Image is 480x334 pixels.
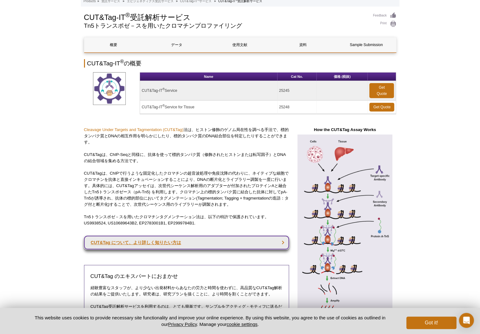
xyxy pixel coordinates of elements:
td: 25245 [277,81,317,101]
a: Sample Submission [337,37,395,52]
h2: CUT&Tag-IT の概要 [84,59,396,68]
a: 使用文献 [211,37,269,52]
sup: ® [120,59,124,64]
a: 資料 [274,37,332,52]
a: CUT&Tag について、より詳しく知りたい方は [84,236,289,249]
a: Privacy Policy [168,322,197,327]
a: Cleavage Under Targets and Tagmentation (CUT&Tag) [84,127,184,132]
button: Got it! [406,317,456,329]
h2: Tn5トランスポゼ－スを用いたクロマチンプロファイリング [84,23,367,29]
p: Tn5トランスポゼ－スを用いたクロマチンタグメンテーション法は、以下の特許で保護されています。 US9938524, US10689643B2, EP2783001B1, EP2999784B1. [84,214,289,226]
a: Feedback [373,12,396,19]
a: Get Quote [369,83,394,98]
a: 概要 [84,37,143,52]
td: CUT&Tag-IT Service for Tissue [140,101,277,114]
p: 法は、ヒストン修飾のゲノム局在性を調べる手法で、標的タンパク質とDNAの相互作用を明らかにしたり、標的タンパク質のDNA結合部位を特定したりすることができます。 [84,127,289,145]
p: 経験豊富なスタッフが、より少ない出発材料からあなたの労力と時間を使わずに、高品質なCUT&Tag解析の結果をご提供いたします。研究者は、研究プランを描くことに、より時間を割くことができます。 [91,285,282,297]
p: CUT&Tagは、ChIPで行うような固定化したクロマチンの超音波処理や免疫沈降の代わりに、ネイティブな細胞でクロマチンを抗体と直接インキュベーションすることにより、DNAの断片化とライブラリー... [84,170,289,208]
a: Get Quote [369,103,394,111]
img: CUT&Tag Service [93,72,126,105]
strong: How the CUT&Tag Assay Works [314,127,376,132]
a: データ [147,37,206,52]
p: CUT&Tagは、ChIP-Seqと同様に、抗体を使って標的タンパク質（修飾されたヒストンまたは転写因子）とDNAの結合領域を集める方法です。 [84,152,289,164]
th: Cat No. [277,73,317,81]
td: CUT&Tag-IT Service [140,81,277,101]
p: CUT&Tag受託解析サービスを利用するのは、とても簡単です。サンプルをアクティグ・モティフに送るだけで、論文でも使えるようなデータと図を数週間でご提供いたします。さらに詳しく内容を知りたい方は... [91,303,282,322]
div: Open Intercom Messenger [459,313,474,328]
h1: CUT&Tag-IT 受託解析サービス [84,12,367,21]
sup: ® [162,87,165,91]
th: 価格 (税抜) [317,73,368,81]
a: Print [373,21,396,27]
th: Name [140,73,277,81]
h3: CUT&Tag のエキスパートにおまかせ​ [91,273,282,280]
sup: ® [162,104,165,107]
button: cookie settings [226,322,257,327]
td: 25248 [277,101,317,114]
sup: ® [125,12,130,18]
p: This website uses cookies to provide necessary site functionality and improve your online experie... [24,314,396,327]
